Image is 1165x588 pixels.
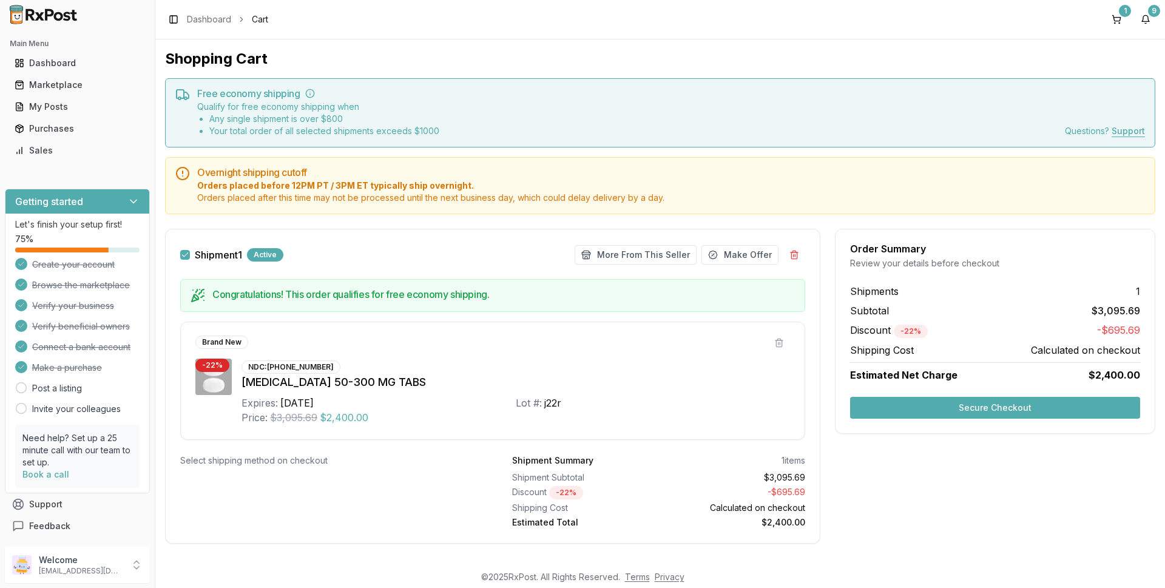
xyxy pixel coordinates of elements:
a: Post a listing [32,382,82,394]
div: Brand New [195,336,248,349]
p: Need help? Set up a 25 minute call with our team to set up. [22,432,132,468]
span: Calculated on checkout [1031,343,1140,357]
span: Verify your business [32,300,114,312]
div: Price: [241,410,268,425]
span: Shipments [850,284,899,299]
span: Verify beneficial owners [32,320,130,333]
nav: breadcrumb [187,13,268,25]
span: Orders placed before 12PM PT / 3PM ET typically ship overnight. [197,180,1145,192]
div: 1 items [782,455,805,467]
span: Make a purchase [32,362,102,374]
div: Purchases [15,123,140,135]
div: - $695.69 [664,486,806,499]
button: Support [5,493,150,515]
div: Review your details before checkout [850,257,1140,269]
span: $3,095.69 [270,410,317,425]
a: Book a call [22,469,69,479]
h3: Getting started [15,194,83,209]
span: 1 [1136,284,1140,299]
button: Make Offer [701,245,778,265]
span: Browse the marketplace [32,279,130,291]
span: -$695.69 [1097,323,1140,338]
div: NDC: [PHONE_NUMBER] [241,360,340,374]
div: Lot #: [516,396,542,410]
h5: Overnight shipping cutoff [197,167,1145,177]
span: Make Offer [724,249,772,261]
div: 9 [1148,5,1160,17]
span: Feedback [29,520,70,532]
div: Expires: [241,396,278,410]
a: Invite your colleagues [32,403,121,415]
div: Marketplace [15,79,140,91]
span: Create your account [32,259,115,271]
p: Welcome [39,554,123,566]
a: Dashboard [187,13,231,25]
div: - 22 % [195,359,229,372]
p: Let's finish your setup first! [15,218,140,231]
li: Your total order of all selected shipments exceeds $ 1000 [209,125,439,137]
button: Marketplace [5,75,150,95]
div: Select shipping method on checkout [180,455,473,467]
button: Secure Checkout [850,397,1140,419]
button: Sales [5,141,150,160]
a: Purchases [10,118,145,140]
a: Sales [10,140,145,161]
span: Connect a bank account [32,341,130,353]
img: RxPost Logo [5,5,83,24]
div: Qualify for free economy shipping when [197,101,439,137]
h1: Shopping Cart [165,49,1155,69]
button: Purchases [5,119,150,138]
div: My Posts [15,101,140,113]
div: Sales [15,144,140,157]
button: Dashboard [5,53,150,73]
button: My Posts [5,97,150,117]
div: 1 [1119,5,1131,17]
div: Calculated on checkout [664,502,806,514]
div: Shipment Summary [512,455,593,467]
span: Estimated Net Charge [850,369,957,381]
div: Questions? [1065,125,1145,137]
div: Shipping Cost [512,502,654,514]
div: Order Summary [850,244,1140,254]
span: Cart [252,13,268,25]
a: Dashboard [10,52,145,74]
h2: Main Menu [10,39,145,49]
span: Shipping Cost [850,343,914,357]
div: - 22 % [549,486,583,499]
div: Dashboard [15,57,140,69]
a: Marketplace [10,74,145,96]
span: Subtotal [850,303,889,318]
a: Terms [625,572,650,582]
span: 75 % [15,233,33,245]
h5: Free economy shipping [197,89,1145,98]
span: $2,400.00 [320,410,368,425]
img: Dovato 50-300 MG TABS [195,359,232,395]
button: 9 [1136,10,1155,29]
p: [EMAIL_ADDRESS][DOMAIN_NAME] [39,566,123,576]
div: - 22 % [894,325,928,338]
div: $2,400.00 [664,516,806,529]
img: User avatar [12,555,32,575]
div: j22r [544,396,561,410]
button: Feedback [5,515,150,537]
div: [MEDICAL_DATA] 50-300 MG TABS [241,374,790,391]
div: Active [247,248,283,262]
span: Orders placed after this time may not be processed until the next business day, which could delay... [197,192,1145,204]
a: My Posts [10,96,145,118]
span: Discount [850,324,928,336]
li: Any single shipment is over $ 800 [209,113,439,125]
span: $3,095.69 [1092,303,1140,318]
label: Shipment 1 [195,250,242,260]
h5: Congratulations! This order qualifies for free economy shipping. [212,289,795,299]
div: [DATE] [280,396,314,410]
button: More From This Seller [575,245,697,265]
span: $2,400.00 [1089,368,1140,382]
div: Estimated Total [512,516,654,529]
div: $3,095.69 [664,471,806,484]
div: Discount [512,486,654,499]
div: Shipment Subtotal [512,471,654,484]
a: Privacy [655,572,684,582]
button: 1 [1107,10,1126,29]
